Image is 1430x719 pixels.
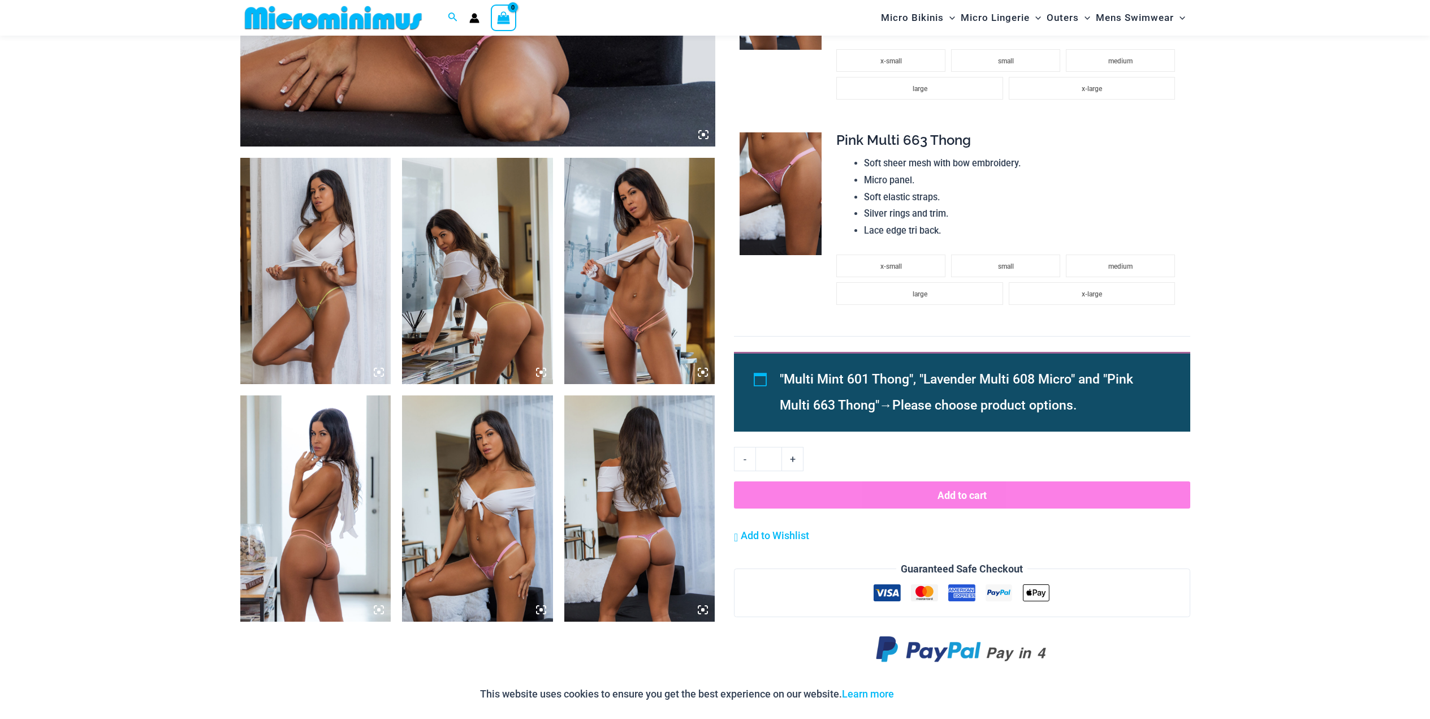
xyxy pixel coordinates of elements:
[734,527,809,544] a: Add to Wishlist
[780,367,1164,419] li: →
[876,2,1190,34] nav: Site Navigation
[564,158,715,384] img: Bow Lace Lavender Multi 608 Micro Thong
[961,3,1030,32] span: Micro Lingerie
[1030,3,1041,32] span: Menu Toggle
[755,447,782,471] input: Product quantity
[842,688,894,700] a: Learn more
[864,155,1181,172] li: Soft sheer mesh with bow embroidery.
[1096,3,1174,32] span: Mens Swimwear
[878,3,958,32] a: Micro BikinisMenu ToggleMenu Toggle
[896,561,1027,578] legend: Guaranteed Safe Checkout
[913,290,927,298] span: large
[944,3,955,32] span: Menu Toggle
[902,681,951,708] button: Accept
[1108,262,1133,270] span: medium
[951,255,1060,277] li: small
[240,5,426,31] img: MM SHOP LOGO FLAT
[1108,57,1133,65] span: medium
[469,13,479,23] a: Account icon link
[402,395,553,622] img: Bow Lace Pink Multi 663 Thong
[998,57,1014,65] span: small
[836,132,971,148] span: Pink Multi 663 Thong
[951,49,1060,72] li: small
[1009,77,1175,100] li: x-large
[836,77,1003,100] li: large
[1093,3,1188,32] a: Mens SwimwearMenu ToggleMenu Toggle
[564,395,715,622] img: Bow Lace Pink Multi 663 Thong
[864,222,1181,239] li: Lace edge tri back.
[836,255,945,277] li: x-small
[448,11,458,25] a: Search icon link
[1174,3,1185,32] span: Menu Toggle
[1082,290,1102,298] span: x-large
[240,158,391,384] img: Bow Lace Mint Multi 601 Thong
[998,262,1014,270] span: small
[1047,3,1079,32] span: Outers
[480,686,894,703] p: This website uses cookies to ensure you get the best experience on our website.
[780,372,1133,413] span: "Multi Mint 601 Thong", "Lavender Multi 608 Micro" and "Pink Multi 663 Thong"
[864,172,1181,189] li: Micro panel.
[740,132,822,256] img: Bow Lace Pink Multi 663 Thong
[913,85,927,93] span: large
[1066,255,1175,277] li: medium
[892,398,1077,413] span: Please choose product options.
[734,447,755,471] a: -
[782,447,803,471] a: +
[402,158,553,384] img: Bow Lace Mint Multi 601 Thong
[741,529,809,541] span: Add to Wishlist
[1079,3,1090,32] span: Menu Toggle
[958,3,1044,32] a: Micro LingerieMenu ToggleMenu Toggle
[836,49,945,72] li: x-small
[880,262,902,270] span: x-small
[1009,282,1175,305] li: x-large
[1082,85,1102,93] span: x-large
[864,189,1181,206] li: Soft elastic straps.
[1044,3,1093,32] a: OutersMenu ToggleMenu Toggle
[240,395,391,622] img: Bow Lace Lavender Multi 608 Micro Thong
[836,282,1003,305] li: large
[864,205,1181,222] li: Silver rings and trim.
[880,57,902,65] span: x-small
[881,3,944,32] span: Micro Bikinis
[1066,49,1175,72] li: medium
[491,5,517,31] a: View Shopping Cart, empty
[734,481,1190,509] button: Add to cart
